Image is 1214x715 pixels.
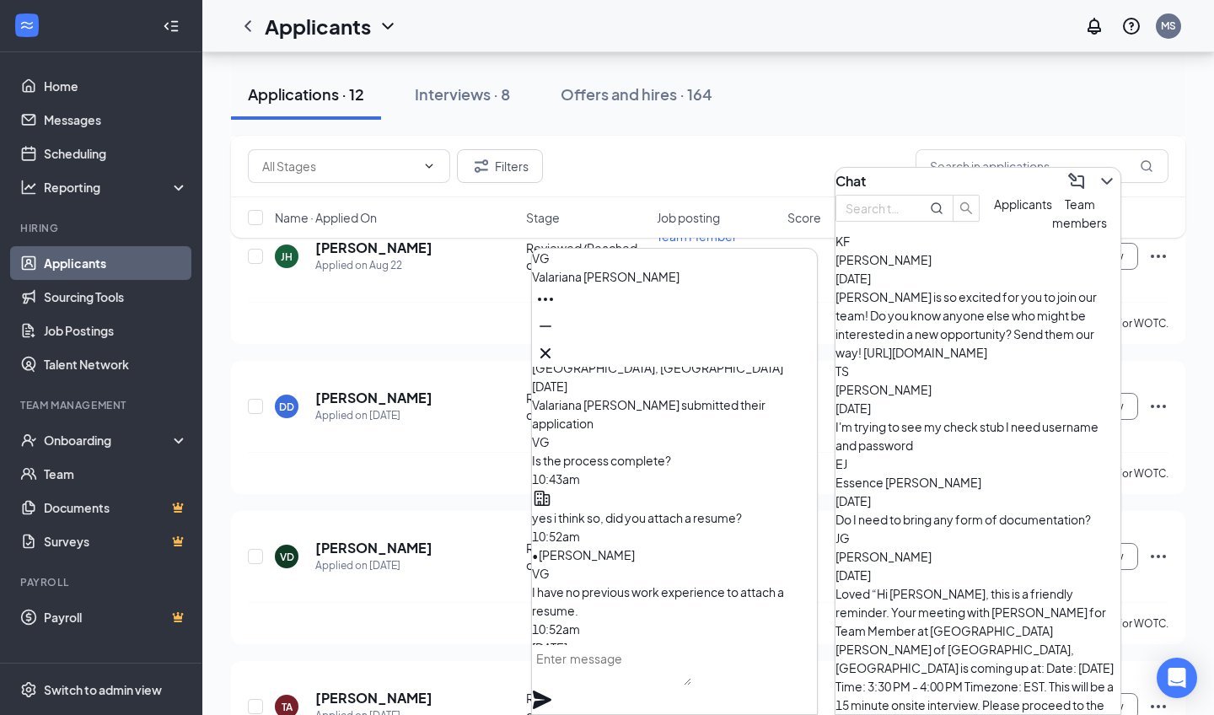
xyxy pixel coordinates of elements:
[315,557,432,574] div: Applied on [DATE]
[953,202,979,215] span: search
[532,564,817,583] div: VG
[835,510,1120,529] div: Do I need to bring any form of documentation?
[532,286,559,313] button: Ellipses
[280,550,294,564] div: VD
[1140,159,1153,173] svg: MagnifyingGlass
[526,239,647,273] div: Reviewed/Reached out
[535,316,556,336] svg: Minimize
[315,689,432,707] h5: [PERSON_NAME]
[835,493,871,508] span: [DATE]
[20,179,37,196] svg: Analysis
[532,527,817,546] div: 10:52am
[835,475,981,490] span: Essence [PERSON_NAME]
[526,209,560,226] span: Stage
[282,700,293,714] div: TA
[532,584,784,618] span: I have no previous work experience to attach a resume.
[44,280,188,314] a: Sourcing Tools
[471,156,492,176] svg: Filter
[1052,196,1107,230] span: Team members
[657,209,720,226] span: Job posting
[835,401,871,416] span: [DATE]
[835,232,1120,250] div: KF
[315,257,432,274] div: Applied on Aug 22
[275,209,377,226] span: Name · Applied On
[44,69,188,103] a: Home
[532,379,567,394] span: [DATE]
[916,149,1168,183] input: Search in applications
[315,539,432,557] h5: [PERSON_NAME]
[1148,246,1168,266] svg: Ellipses
[532,453,671,468] span: Is the process complete?
[846,199,906,218] input: Search team member
[835,252,932,267] span: [PERSON_NAME]
[20,681,37,698] svg: Settings
[1121,16,1141,36] svg: QuestionInfo
[532,249,817,267] div: VG
[532,488,552,508] svg: Company
[44,179,189,196] div: Reporting
[532,470,817,488] div: 10:43am
[1084,16,1104,36] svg: Notifications
[422,159,436,173] svg: ChevronDown
[835,567,871,583] span: [DATE]
[835,172,866,191] h3: Chat
[835,529,1120,547] div: JG
[953,195,980,222] button: search
[835,271,871,286] span: [DATE]
[248,83,364,105] div: Applications · 12
[44,246,188,280] a: Applicants
[238,16,258,36] svg: ChevronLeft
[44,457,188,491] a: Team
[835,382,932,397] span: [PERSON_NAME]
[532,340,559,367] button: Cross
[19,17,35,34] svg: WorkstreamLogo
[532,640,567,655] span: [DATE]
[1097,171,1117,191] svg: ChevronDown
[44,491,188,524] a: DocumentsCrown
[835,417,1120,454] div: I'm trying to see my check stub I need username and password
[44,103,188,137] a: Messages
[532,510,742,525] span: yes i think so, did you attach a resume?
[532,690,552,710] svg: Plane
[1093,168,1120,195] button: ChevronDown
[20,575,185,589] div: Payroll
[315,389,432,407] h5: [PERSON_NAME]
[262,157,416,175] input: All Stages
[457,149,543,183] button: Filter Filters
[526,540,647,573] div: Reviewed/Reached out
[281,250,293,264] div: JH
[532,395,817,433] div: Valariana [PERSON_NAME] submitted their application
[1066,171,1087,191] svg: ComposeMessage
[20,432,37,449] svg: UserCheck
[315,407,432,424] div: Applied on [DATE]
[1161,19,1176,33] div: MS
[20,221,185,235] div: Hiring
[44,137,188,170] a: Scheduling
[526,390,647,423] div: Reviewed/Reached out
[787,209,821,226] span: Score
[163,18,180,35] svg: Collapse
[44,681,162,698] div: Switch to admin view
[532,547,635,562] span: • [PERSON_NAME]
[835,362,1120,380] div: TS
[1157,658,1197,698] div: Open Intercom Messenger
[535,343,556,363] svg: Cross
[835,454,1120,473] div: EJ
[835,288,1120,362] div: [PERSON_NAME] is so excited for you to join our team! Do you know anyone else who might be intere...
[532,269,680,284] span: Valariana [PERSON_NAME]
[532,620,817,638] div: 10:52am
[44,347,188,381] a: Talent Network
[44,314,188,347] a: Job Postings
[532,313,559,340] button: Minimize
[44,432,174,449] div: Onboarding
[930,202,943,215] svg: MagnifyingGlass
[1063,168,1090,195] button: ComposeMessage
[1148,396,1168,417] svg: Ellipses
[835,549,932,564] span: [PERSON_NAME]
[44,600,188,634] a: PayrollCrown
[994,196,1052,212] span: Applicants
[535,289,556,309] svg: Ellipses
[378,16,398,36] svg: ChevronDown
